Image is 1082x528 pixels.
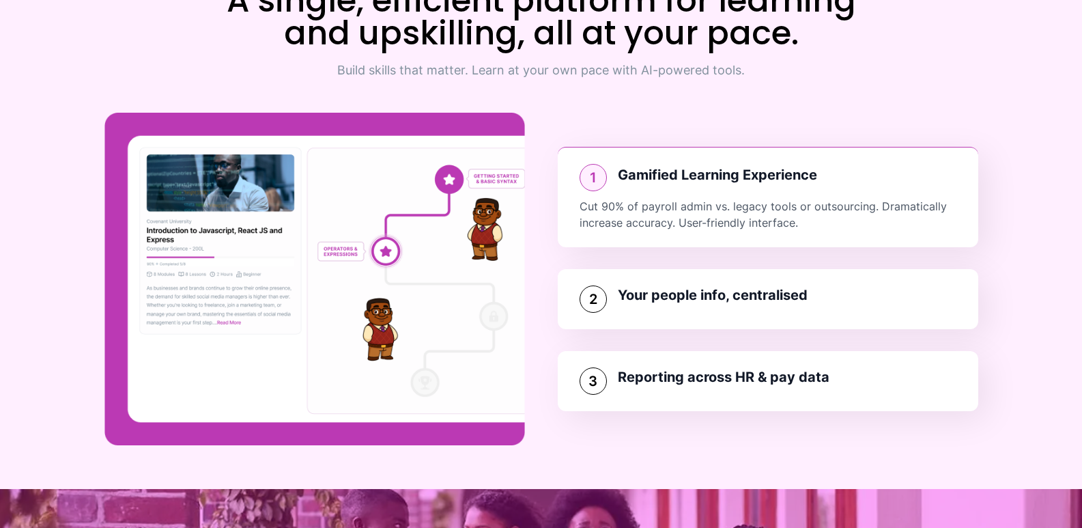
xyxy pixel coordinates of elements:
[580,198,956,231] p: Cut 90% of payroll admin vs. legacy tools or outsourcing. Dramatically increase accuracy. User-fr...
[590,168,597,187] span: 1
[618,165,817,184] h3: Gamified Learning Experience
[104,61,978,80] p: Build skills that matter. Learn at your own pace with AI-powered tools.
[618,286,808,305] h3: Your people info, centralised
[618,367,829,387] h3: Reporting across HR & pay data
[588,372,597,391] span: 3
[589,290,597,309] span: 2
